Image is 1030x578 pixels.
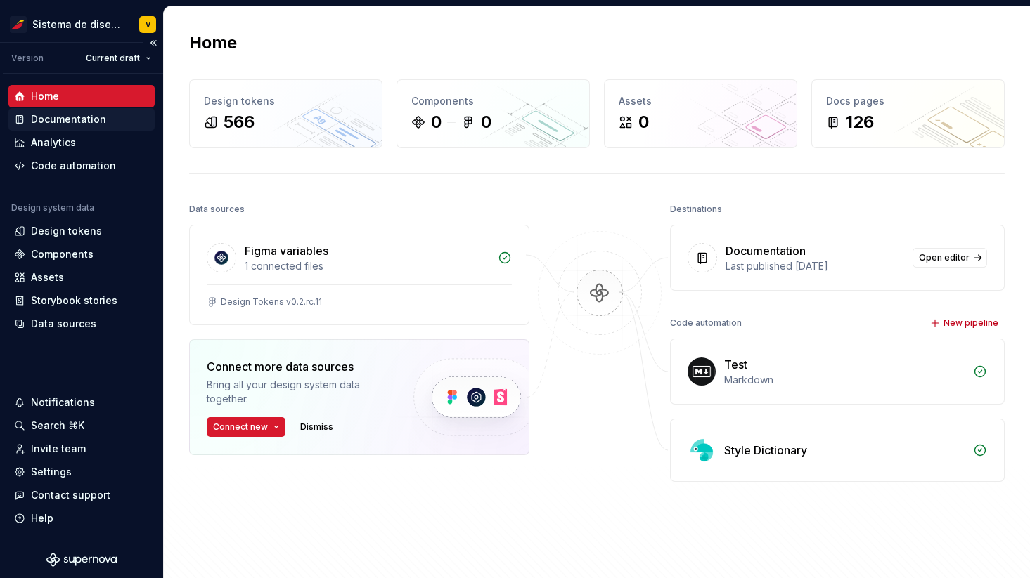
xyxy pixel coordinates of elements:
[8,266,155,289] a: Assets
[8,131,155,154] a: Analytics
[224,111,255,133] div: 566
[207,378,390,406] div: Bring all your design system data together.
[944,317,998,329] span: New pipeline
[294,417,340,437] button: Dismiss
[926,313,1005,333] button: New pipeline
[724,356,747,373] div: Test
[811,79,1005,148] a: Docs pages126
[726,259,904,273] div: Last published [DATE]
[8,220,155,242] a: Design tokens
[189,79,382,148] a: Design tokens566
[46,553,117,567] svg: Supernova Logo
[300,421,333,433] span: Dismiss
[846,111,874,133] div: 126
[397,79,590,148] a: Components00
[143,33,163,53] button: Collapse sidebar
[8,243,155,265] a: Components
[8,461,155,483] a: Settings
[724,373,965,387] div: Markdown
[31,395,95,409] div: Notifications
[638,111,649,133] div: 0
[31,465,72,479] div: Settings
[31,89,59,103] div: Home
[31,419,84,433] div: Search ⌘K
[31,488,110,502] div: Contact support
[670,313,742,333] div: Code automation
[245,259,489,273] div: 1 connected files
[31,247,94,261] div: Components
[221,296,322,308] div: Design Tokens v0.2.rc.11
[31,224,102,238] div: Design tokens
[207,358,390,375] div: Connect more data sources
[189,199,245,219] div: Data sources
[146,19,150,30] div: V
[8,155,155,177] a: Code automation
[8,85,155,107] a: Home
[8,507,155,530] button: Help
[913,248,987,268] a: Open editor
[31,442,86,456] div: Invite team
[10,16,27,33] img: 55604660-494d-44a9-beb2-692398e9940a.png
[670,199,722,219] div: Destinations
[189,225,529,325] a: Figma variables1 connected filesDesign Tokens v0.2.rc.11
[31,270,64,284] div: Assets
[724,442,807,459] div: Style Dictionary
[431,111,442,133] div: 0
[8,289,155,312] a: Storybook stories
[31,136,76,150] div: Analytics
[8,313,155,335] a: Data sources
[245,242,328,259] div: Figma variables
[3,9,160,39] button: Sistema de diseño IberiaV
[31,294,117,308] div: Storybook stories
[11,202,94,214] div: Design system data
[213,421,268,433] span: Connect new
[207,417,285,437] button: Connect new
[31,511,53,525] div: Help
[189,32,237,54] h2: Home
[619,94,783,108] div: Assets
[604,79,797,148] a: Assets0
[8,414,155,437] button: Search ⌘K
[8,391,155,414] button: Notifications
[31,317,96,331] div: Data sources
[79,48,157,68] button: Current draft
[11,53,44,64] div: Version
[31,159,116,173] div: Code automation
[726,242,806,259] div: Documentation
[481,111,491,133] div: 0
[411,94,575,108] div: Components
[826,94,990,108] div: Docs pages
[8,484,155,506] button: Contact support
[919,252,970,263] span: Open editor
[8,438,155,460] a: Invite team
[31,112,106,126] div: Documentation
[86,53,140,64] span: Current draft
[204,94,368,108] div: Design tokens
[8,108,155,131] a: Documentation
[32,18,122,32] div: Sistema de diseño Iberia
